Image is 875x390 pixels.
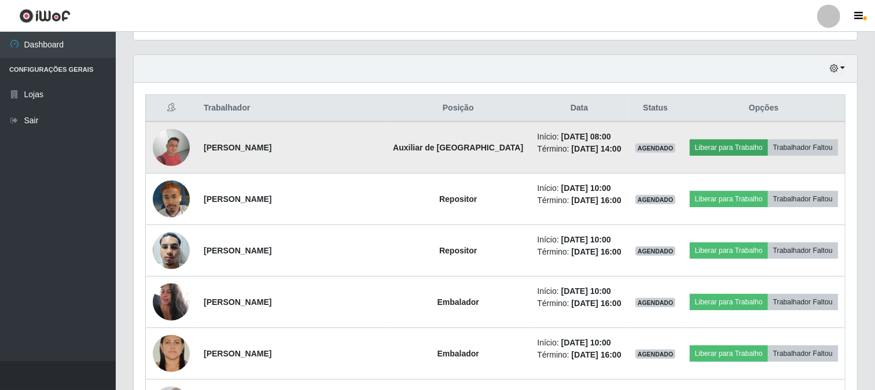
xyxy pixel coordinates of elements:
[204,349,271,358] strong: [PERSON_NAME]
[386,95,530,122] th: Posição
[204,297,271,307] strong: [PERSON_NAME]
[572,196,622,205] time: [DATE] 16:00
[690,139,768,156] button: Liberar para Trabalho
[628,95,683,122] th: Status
[153,278,190,327] img: 1672695998184.jpeg
[690,242,768,259] button: Liberar para Trabalho
[153,226,190,275] img: 1753540095654.jpeg
[437,297,479,307] strong: Embalador
[19,9,71,23] img: CoreUI Logo
[537,182,621,194] li: Início:
[439,246,477,255] strong: Repositor
[572,247,622,256] time: [DATE] 16:00
[561,286,611,296] time: [DATE] 10:00
[572,144,622,153] time: [DATE] 14:00
[153,326,190,381] img: 1693145473232.jpeg
[572,299,622,308] time: [DATE] 16:00
[768,294,838,310] button: Trabalhador Faltou
[768,191,838,207] button: Trabalhador Faltou
[635,144,676,153] span: AGENDADO
[561,132,611,141] time: [DATE] 08:00
[635,246,676,256] span: AGENDADO
[204,143,271,152] strong: [PERSON_NAME]
[153,129,190,166] img: 1710898857944.jpeg
[393,143,523,152] strong: Auxiliar de [GEOGRAPHIC_DATA]
[561,235,611,244] time: [DATE] 10:00
[437,349,479,358] strong: Embalador
[682,95,845,122] th: Opções
[690,294,768,310] button: Liberar para Trabalho
[537,285,621,297] li: Início:
[537,194,621,207] li: Término:
[204,194,271,204] strong: [PERSON_NAME]
[153,166,190,232] img: 1752887035908.jpeg
[768,345,838,362] button: Trabalhador Faltou
[561,338,611,347] time: [DATE] 10:00
[439,194,477,204] strong: Repositor
[768,242,838,259] button: Trabalhador Faltou
[635,298,676,307] span: AGENDADO
[197,95,386,122] th: Trabalhador
[635,195,676,204] span: AGENDADO
[690,345,768,362] button: Liberar para Trabalho
[561,183,611,193] time: [DATE] 10:00
[204,246,271,255] strong: [PERSON_NAME]
[768,139,838,156] button: Trabalhador Faltou
[530,95,628,122] th: Data
[537,131,621,143] li: Início:
[537,297,621,310] li: Término:
[537,349,621,361] li: Término:
[537,246,621,258] li: Término:
[635,349,676,359] span: AGENDADO
[572,350,622,359] time: [DATE] 16:00
[690,191,768,207] button: Liberar para Trabalho
[537,234,621,246] li: Início:
[537,337,621,349] li: Início:
[537,143,621,155] li: Término:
